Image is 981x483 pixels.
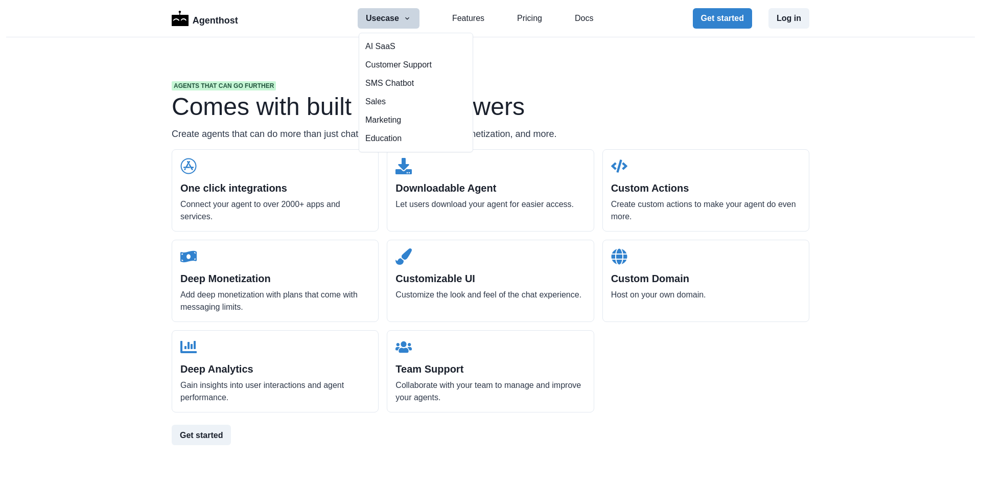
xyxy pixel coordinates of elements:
h2: Customizable UI [395,272,585,285]
p: Create custom actions to make your agent do even more. [611,198,801,223]
p: Connect your agent to over 2000+ apps and services. [180,198,370,223]
p: Collaborate with your team to manage and improve your agents. [395,379,585,404]
button: Customer Support [359,56,473,74]
a: Features [452,12,484,25]
p: Add deep monetization with plans that come with messaging limits. [180,289,370,313]
button: Get started [693,8,752,29]
h2: Deep Monetization [180,272,370,285]
p: Agenthost [193,10,238,28]
button: Usecase [358,8,419,29]
h2: Deep Analytics [180,363,370,375]
p: Gain insights into user interactions and agent performance. [180,379,370,404]
a: Pricing [517,12,542,25]
p: Create agents that can do more than just chat, with integrations, deep monetization, and more. [172,127,809,141]
button: Marketing [359,111,473,129]
a: Get started [172,425,809,445]
button: AI SaaS [359,37,473,56]
img: Logo [172,11,189,26]
p: Customize the look and feel of the chat experience. [395,289,585,301]
h2: Custom Domain [611,272,801,285]
a: LogoAgenthost [172,10,238,28]
p: Host on your own domain. [611,289,801,301]
button: Sales [359,93,473,111]
a: Docs [575,12,593,25]
a: SMS Chatbot [359,74,473,93]
button: Log in [768,8,809,29]
button: Education [359,129,473,148]
button: Get started [172,425,231,445]
p: Let users download your agent for easier access. [395,198,585,211]
h1: Comes with built in superpowers [172,95,809,119]
h2: One click integrations [180,182,370,194]
h2: Downloadable Agent [395,182,585,194]
span: Agents that can go further [172,81,276,90]
h2: Custom Actions [611,182,801,194]
h2: Team Support [395,363,585,375]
